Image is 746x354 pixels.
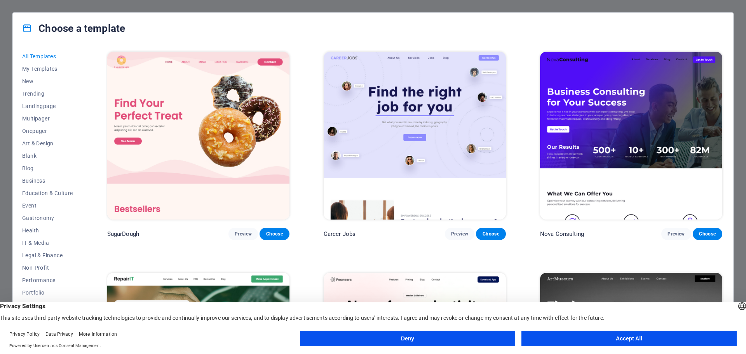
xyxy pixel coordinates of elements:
img: Nova Consulting [540,52,722,220]
span: All Templates [22,53,73,59]
button: Preview [228,228,258,240]
button: Blog [22,162,73,174]
span: Preview [668,231,685,237]
span: IT & Media [22,240,73,246]
span: Preview [451,231,468,237]
button: Health [22,224,73,237]
button: Event [22,199,73,212]
span: Blog [22,165,73,171]
p: SugarDough [107,230,139,238]
span: Art & Design [22,140,73,146]
button: Landingpage [22,100,73,112]
button: Preview [445,228,474,240]
button: Preview [661,228,691,240]
button: All Templates [22,50,73,63]
span: Blank [22,153,73,159]
span: Education & Culture [22,190,73,196]
button: Education & Culture [22,187,73,199]
button: Trending [22,87,73,100]
button: IT & Media [22,237,73,249]
span: Business [22,178,73,184]
button: Choose [260,228,289,240]
button: New [22,75,73,87]
button: Blank [22,150,73,162]
button: My Templates [22,63,73,75]
span: New [22,78,73,84]
button: Services [22,299,73,311]
button: Choose [693,228,722,240]
button: Gastronomy [22,212,73,224]
span: Preview [235,231,252,237]
span: Landingpage [22,103,73,109]
button: Multipager [22,112,73,125]
button: Onepager [22,125,73,137]
button: Performance [22,274,73,286]
span: Event [22,202,73,209]
span: Multipager [22,115,73,122]
button: Legal & Finance [22,249,73,262]
button: Non-Profit [22,262,73,274]
span: My Templates [22,66,73,72]
span: Onepager [22,128,73,134]
span: Choose [699,231,716,237]
span: Choose [266,231,283,237]
span: Non-Profit [22,265,73,271]
span: Choose [482,231,499,237]
button: Art & Design [22,137,73,150]
p: Nova Consulting [540,230,584,238]
button: Portfolio [22,286,73,299]
span: Portfolio [22,289,73,296]
button: Business [22,174,73,187]
span: Legal & Finance [22,252,73,258]
p: Career Jobs [324,230,356,238]
button: Choose [476,228,505,240]
img: SugarDough [107,52,289,220]
span: Health [22,227,73,234]
span: Trending [22,91,73,97]
img: Career Jobs [324,52,506,220]
h4: Choose a template [22,22,125,35]
span: Performance [22,277,73,283]
span: Gastronomy [22,215,73,221]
